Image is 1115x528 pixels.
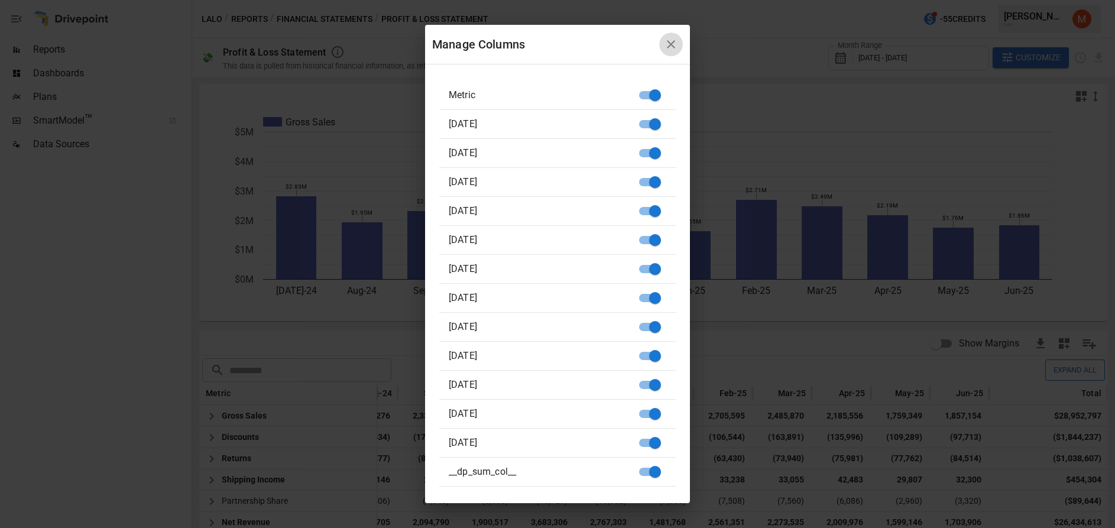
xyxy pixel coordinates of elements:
span: [DATE] [449,407,647,421]
span: [DATE] [449,146,647,160]
span: Metric [449,88,647,102]
span: [DATE] [449,349,647,363]
span: [DATE] [449,233,647,247]
span: [DATE] [449,262,647,276]
span: [DATE] [449,175,647,189]
div: Manage Columns [432,35,659,54]
span: [DATE] [449,291,647,305]
span: [DATE] [449,117,647,131]
span: [DATE] [449,378,647,392]
span: [DATE] [449,204,647,218]
span: [DATE] [449,320,647,334]
span: [DATE] [449,436,647,450]
span: __dp_sum_col__ [449,465,647,479]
